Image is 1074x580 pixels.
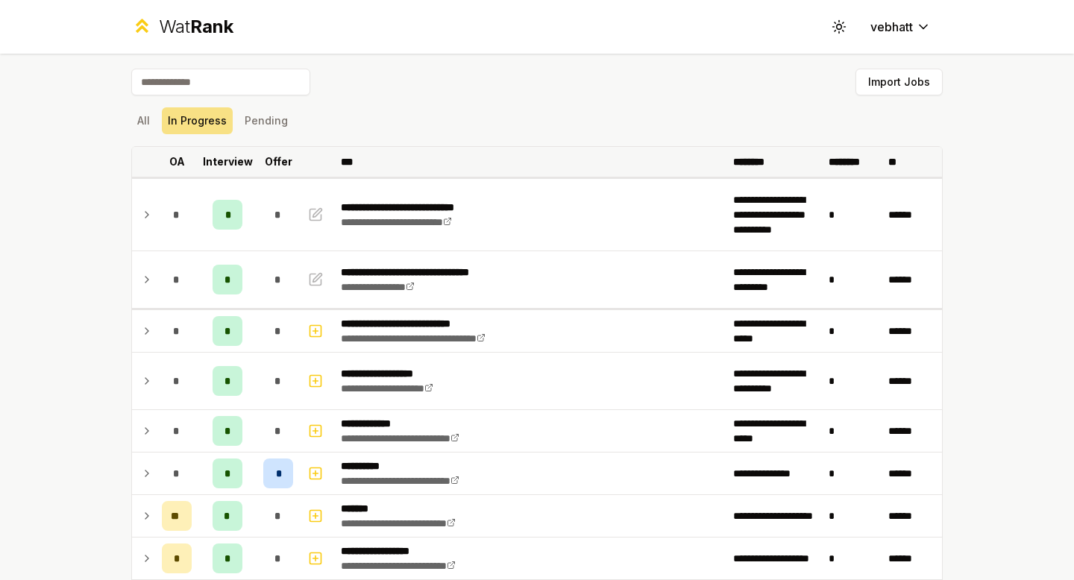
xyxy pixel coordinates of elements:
button: In Progress [162,107,233,134]
button: Import Jobs [855,69,943,95]
div: Wat [159,15,233,39]
button: Pending [239,107,294,134]
button: All [131,107,156,134]
span: vebhatt [870,18,913,36]
a: WatRank [131,15,233,39]
span: Rank [190,16,233,37]
p: OA [169,154,185,169]
p: Interview [203,154,253,169]
button: vebhatt [858,13,943,40]
p: Offer [265,154,292,169]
